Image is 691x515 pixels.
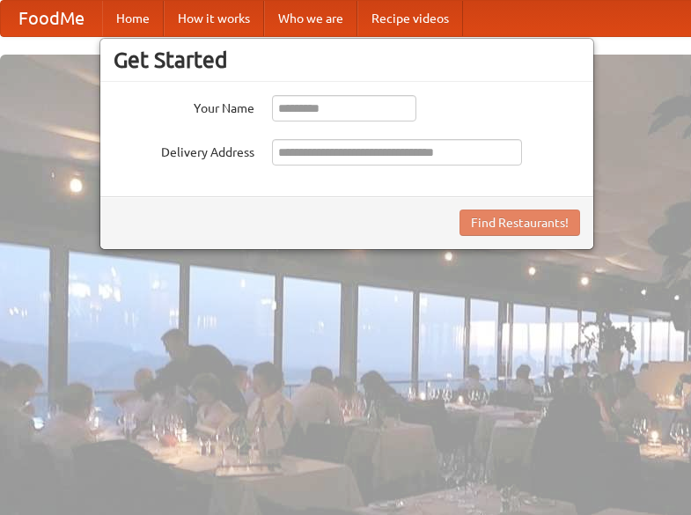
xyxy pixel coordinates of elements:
[264,1,357,36] a: Who we are
[114,139,254,161] label: Delivery Address
[114,95,254,117] label: Your Name
[102,1,164,36] a: Home
[114,47,580,73] h3: Get Started
[164,1,264,36] a: How it works
[357,1,463,36] a: Recipe videos
[459,210,580,236] button: Find Restaurants!
[1,1,102,36] a: FoodMe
